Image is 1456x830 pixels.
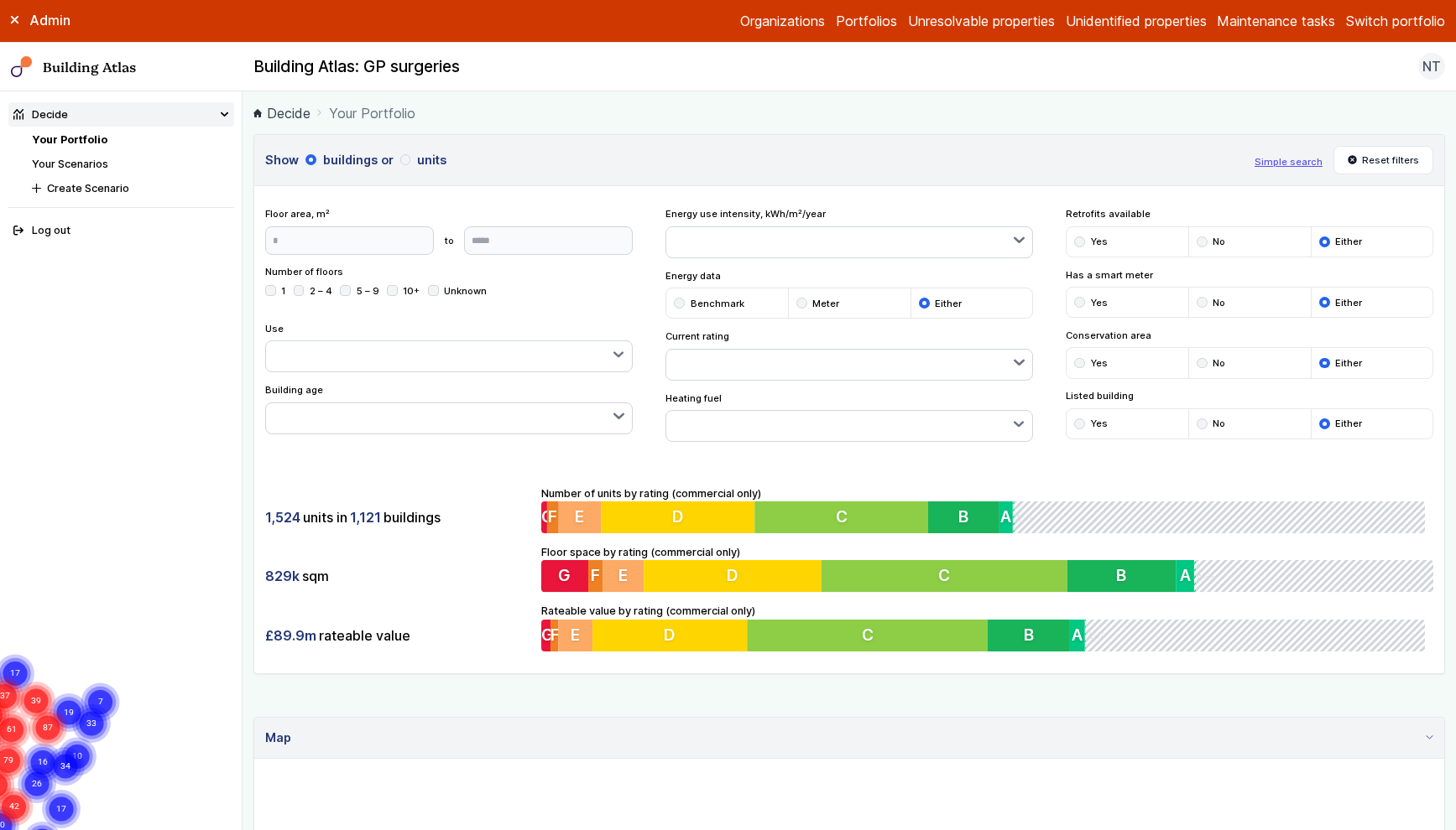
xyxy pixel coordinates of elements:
[8,219,234,243] button: Log out
[541,544,1434,593] div: Floor space by rating (commercial only)
[603,560,644,592] button: E
[8,102,234,127] summary: Decide
[32,133,107,146] a: Your Portfolio
[265,560,530,592] div: sqm
[265,383,634,434] div: Building age
[665,329,1034,381] div: Current rating
[618,566,628,586] span: E
[265,322,634,373] div: Use
[541,485,1434,534] div: Number of units by rating (commercial only)
[1180,566,1191,586] span: A
[541,625,554,645] span: G
[265,626,316,645] span: £89.9m
[575,506,584,527] span: E
[1422,56,1441,76] span: NT
[1090,620,1092,651] button: A+
[541,560,588,592] button: G
[1004,501,1017,533] button: A
[32,158,108,170] a: Your Scenarios
[665,625,676,645] span: D
[558,501,601,533] button: E
[265,151,1244,169] h3: Show
[253,56,460,78] h2: Building Atlas: GP surgeries
[547,501,559,533] button: F
[1194,560,1196,592] button: A+
[665,207,1034,258] div: Energy use intensity, kWh/m²/year
[265,508,300,527] span: 1,524
[592,620,749,651] button: D
[838,506,850,527] span: C
[253,103,311,123] a: Decide
[1066,207,1434,220] span: Retrofits available
[1066,329,1434,342] span: Conservation area
[588,560,603,592] button: F
[1117,566,1127,586] span: B
[1346,11,1445,31] button: Switch portfolio
[821,560,1067,592] button: C
[1090,625,1112,645] span: A+
[836,11,897,31] a: Portfolios
[265,226,634,255] form: to
[591,566,600,586] span: F
[541,506,554,527] span: G
[265,567,300,585] span: 829k
[1074,620,1090,651] button: A
[601,501,756,533] button: D
[665,392,1034,443] div: Heating fuel
[558,566,571,586] span: G
[1067,560,1177,592] button: B
[1066,389,1434,402] span: Listed building
[1066,268,1434,282] span: Has a smart meter
[1005,506,1016,527] span: A
[11,56,33,78] img: main-0bbd2752.svg
[1194,566,1216,586] span: A+
[1017,506,1039,527] span: A+
[558,620,592,651] button: E
[1066,11,1207,31] a: Unidentified properties
[265,207,634,254] div: Floor area, m²
[727,566,738,586] span: D
[864,625,876,645] span: C
[27,176,234,200] button: Create Scenario
[265,265,634,310] div: Number of floors
[1255,155,1323,169] button: Simple search
[350,508,381,527] span: 1,121
[644,560,822,592] button: D
[1333,146,1434,174] button: Reset filters
[1176,560,1194,592] button: A
[992,620,1074,651] button: B
[13,106,68,122] div: Decide
[756,501,932,533] button: C
[541,603,1434,651] div: Rateable value by rating (commercial only)
[541,501,547,533] button: G
[265,501,530,533] div: units in buildings
[932,501,1004,533] button: B
[541,620,551,651] button: G
[571,625,580,645] span: E
[740,11,825,31] a: Organizations
[329,103,415,123] span: Your Portfolio
[265,620,530,651] div: rateable value
[908,11,1055,31] a: Unresolvable properties
[1217,11,1335,31] a: Maintenance tasks
[1077,625,1088,645] span: A
[665,269,1034,319] div: Energy data
[1017,501,1020,533] button: A+
[548,506,557,527] span: F
[749,620,992,651] button: C
[938,566,950,586] span: C
[1418,53,1445,80] button: NT
[673,506,685,527] span: D
[963,506,973,527] span: B
[551,625,560,645] span: F
[551,620,558,651] button: F
[1028,625,1038,645] span: B
[254,718,1444,759] summary: Map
